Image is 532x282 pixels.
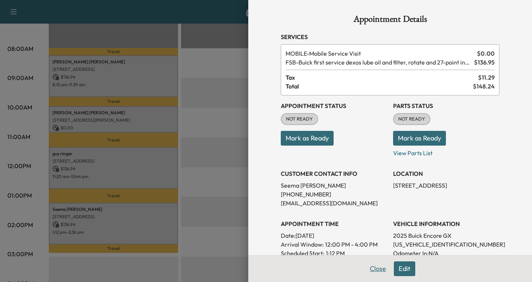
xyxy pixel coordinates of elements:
[393,146,499,157] p: View Parts List
[393,240,499,249] p: [US_VEHICLE_IDENTIFICATION_NUMBER]
[473,82,495,91] span: $ 148.24
[281,15,499,27] h1: Appointment Details
[281,32,499,41] h3: Services
[365,261,391,276] button: Close
[281,131,334,146] button: Mark as Ready
[474,58,495,67] span: $ 136.95
[281,199,387,208] p: [EMAIL_ADDRESS][DOMAIN_NAME]
[281,169,387,178] h3: CUSTOMER CONTACT INFO
[286,82,473,91] span: Total
[393,131,446,146] button: Mark as Ready
[281,190,387,199] p: [PHONE_NUMBER]
[281,181,387,190] p: Seema [PERSON_NAME]
[393,181,499,190] p: [STREET_ADDRESS]
[326,249,345,258] p: 1:12 PM
[477,49,495,58] span: $ 0.00
[393,169,499,178] h3: LOCATION
[286,73,478,82] span: Tax
[286,49,474,58] span: Mobile Service Visit
[393,249,499,258] p: Odometer In: N/A
[478,73,495,82] span: $ 11.29
[281,249,324,258] p: Scheduled Start:
[393,231,499,240] p: 2025 Buick Encore GX
[393,101,499,110] h3: Parts Status
[281,101,387,110] h3: Appointment Status
[286,58,471,67] span: Buick first service dexos lube oil and filter, rotate and 27-point inspection.
[281,231,387,240] p: Date: [DATE]
[394,115,430,123] span: NOT READY
[394,261,415,276] button: Edit
[281,219,387,228] h3: APPOINTMENT TIME
[393,219,499,228] h3: VEHICLE INFORMATION
[281,240,387,249] p: Arrival Window:
[325,240,378,249] span: 12:00 PM - 4:00 PM
[282,115,317,123] span: NOT READY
